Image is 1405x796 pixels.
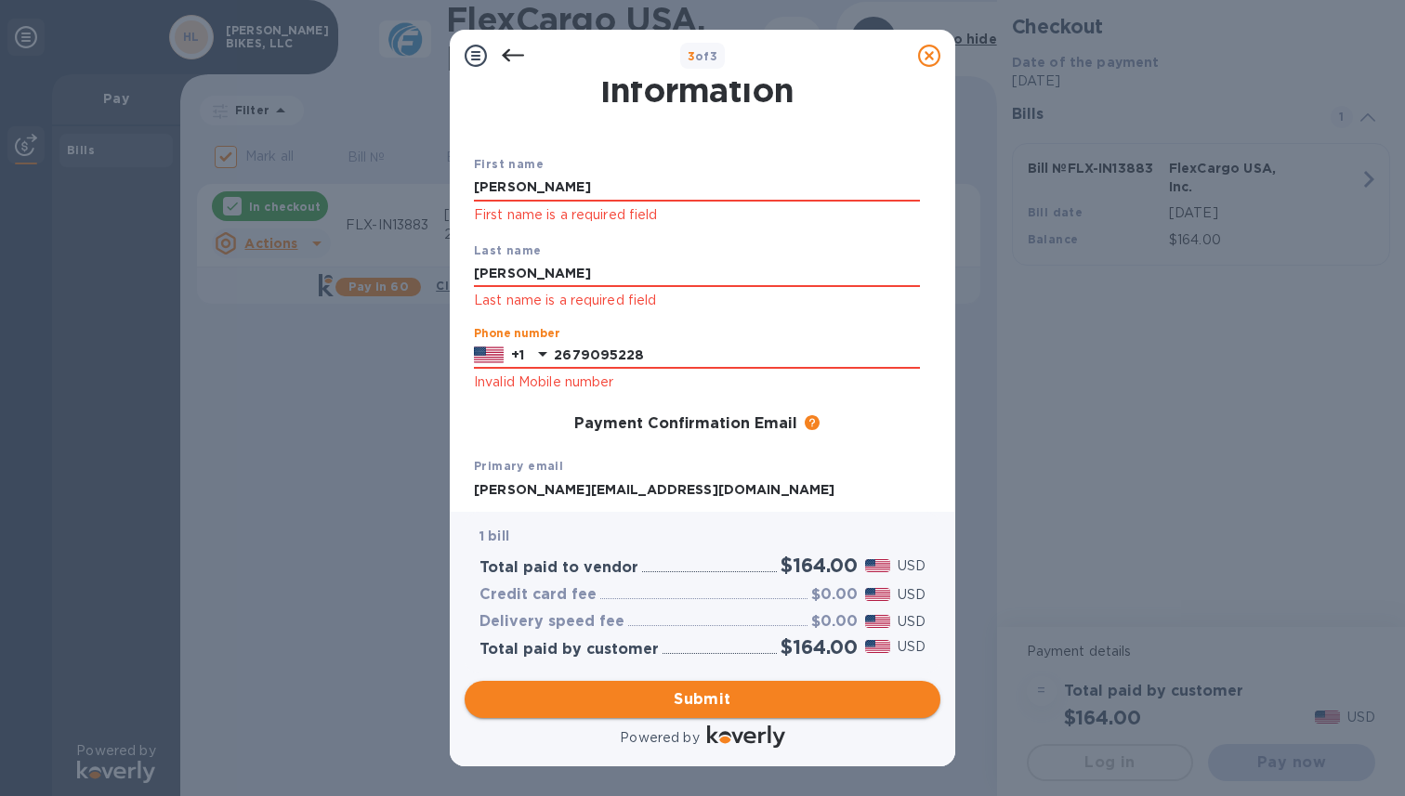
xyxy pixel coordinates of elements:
img: Logo [707,725,785,748]
h1: Payment Contact Information [474,32,920,110]
img: USD [865,559,890,572]
span: Submit [479,688,926,711]
p: Powered by [620,728,699,748]
h3: Payment Confirmation Email [574,415,797,433]
p: USD [898,612,926,632]
img: USD [865,640,890,653]
h3: Total paid to vendor [479,559,638,577]
img: USD [865,588,890,601]
b: of 3 [688,49,718,63]
input: Enter your primary name [474,476,920,503]
h3: Credit card fee [479,586,597,604]
p: USD [898,585,926,605]
p: First name is a required field [474,204,920,226]
p: USD [898,637,926,657]
b: First name [474,157,544,171]
input: Enter your phone number [554,342,920,370]
p: USD [898,556,926,576]
h3: Delivery speed fee [479,613,624,631]
p: Invalid Mobile number [474,372,920,393]
p: +1 [511,346,524,364]
button: Submit [465,681,940,718]
label: Phone number [474,328,559,339]
b: 1 bill [479,528,509,543]
h3: $0.00 [811,613,858,631]
b: Last name [474,243,542,257]
input: Enter your last name [474,260,920,288]
p: Last name is a required field [474,290,920,311]
h2: $164.00 [781,635,858,659]
b: Primary email [474,459,563,473]
input: Enter your first name [474,174,920,202]
h3: $0.00 [811,586,858,604]
h3: Total paid by customer [479,641,659,659]
span: 3 [688,49,695,63]
img: US [474,345,504,365]
img: USD [865,615,890,628]
h2: $164.00 [781,554,858,577]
